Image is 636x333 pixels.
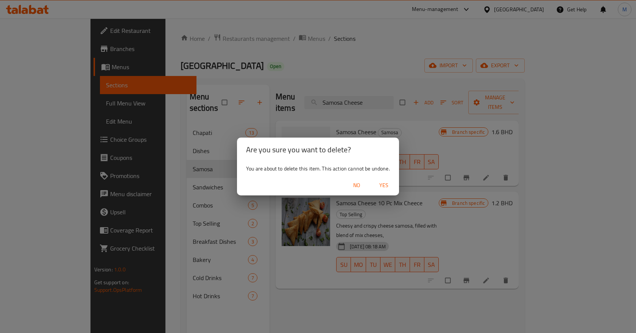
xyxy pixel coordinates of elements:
[246,144,390,156] h2: Are you sure you want to delete?
[348,181,366,190] span: No
[372,178,396,192] button: Yes
[237,162,399,175] div: You are about to delete this item. This action cannot be undone.
[344,178,369,192] button: No
[375,181,393,190] span: Yes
